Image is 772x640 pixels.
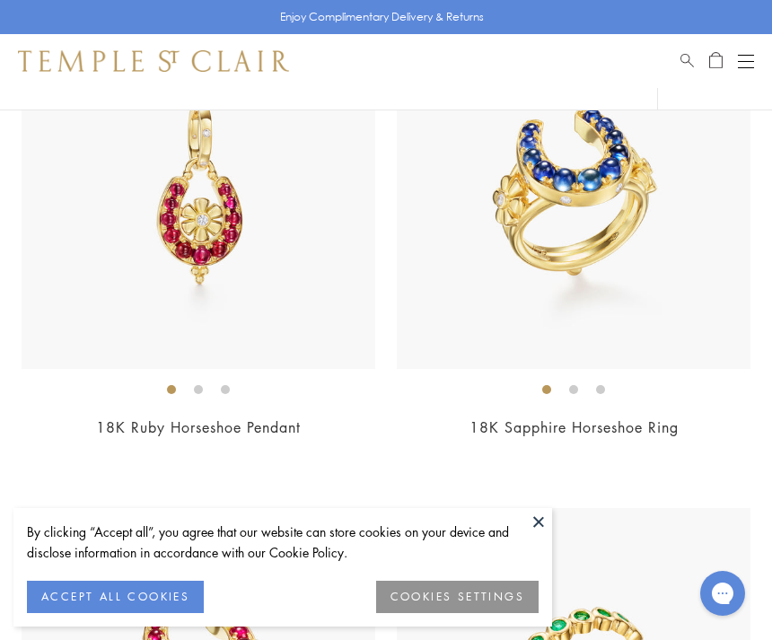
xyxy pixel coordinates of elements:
[691,565,754,622] iframe: Gorgias live chat messenger
[27,522,539,563] div: By clicking “Accept all”, you agree that our website can store cookies on your device and disclos...
[680,50,694,72] a: Search
[280,8,484,26] p: Enjoy Complimentary Delivery & Returns
[96,417,301,437] a: 18K Ruby Horseshoe Pendant
[18,50,289,72] img: Temple St. Clair
[397,15,750,369] img: 18K Sapphire Horseshoe Ring
[376,581,539,613] button: COOKIES SETTINGS
[27,581,204,613] button: ACCEPT ALL COOKIES
[22,15,375,369] img: 18K Ruby Horseshoe Pendant
[709,50,723,72] a: Open Shopping Bag
[469,417,679,437] a: 18K Sapphire Horseshoe Ring
[738,50,754,72] button: Open navigation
